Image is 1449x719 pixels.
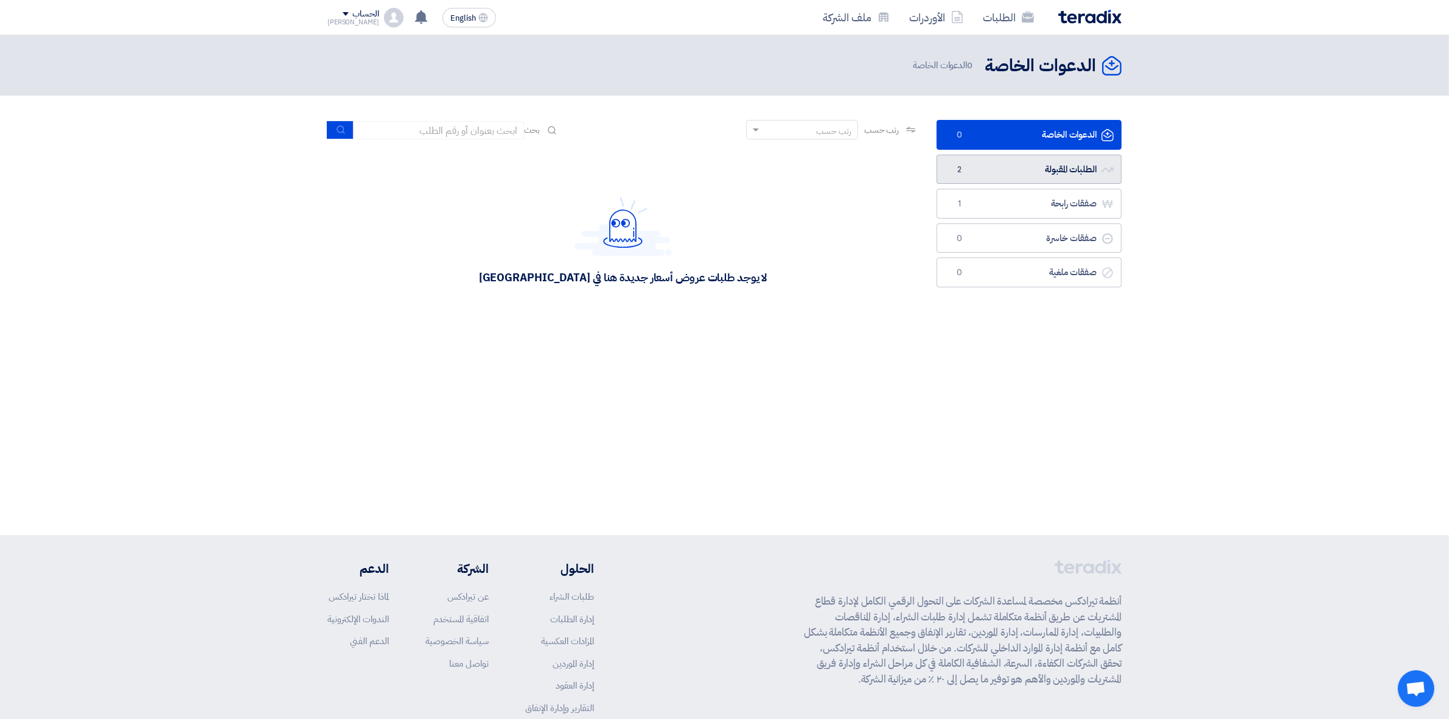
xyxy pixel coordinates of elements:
[556,679,594,692] a: إدارة العقود
[425,559,489,578] li: الشركة
[985,54,1096,78] h2: الدعوات الخاصة
[524,124,540,136] span: بحث
[479,270,767,284] div: لا يوجد طلبات عروض أسعار جديدة هنا في [GEOGRAPHIC_DATA]
[352,9,379,19] div: الحساب
[937,189,1122,219] a: صفقات رابحة1
[913,58,975,72] span: الدعوات الخاصة
[525,701,594,715] a: التقارير وإدارة الإنفاق
[952,233,966,245] span: 0
[952,267,966,279] span: 0
[354,121,524,139] input: ابحث بعنوان أو رقم الطلب
[550,612,594,626] a: إدارة الطلبات
[864,124,899,136] span: رتب حسب
[447,590,489,603] a: عن تيرادكس
[525,559,594,578] li: الحلول
[899,3,973,32] a: الأوردرات
[804,594,1122,687] p: أنظمة تيرادكس مخصصة لمساعدة الشركات على التحول الرقمي الكامل لإدارة قطاع المشتريات عن طريق أنظمة ...
[442,8,496,27] button: English
[327,559,389,578] li: الدعم
[541,634,594,648] a: المزادات العكسية
[973,3,1044,32] a: الطلبات
[1058,10,1122,24] img: Teradix logo
[813,3,899,32] a: ملف الشركة
[937,258,1122,287] a: صفقات ملغية0
[450,14,476,23] span: English
[816,125,851,138] div: رتب حسب
[952,129,966,141] span: 0
[433,612,489,626] a: اتفاقية المستخدم
[449,657,489,670] a: تواصل معنا
[574,197,672,256] img: Hello
[937,120,1122,150] a: الدعوات الخاصة0
[327,612,389,626] a: الندوات الإلكترونية
[1398,670,1434,707] a: Open chat
[937,223,1122,253] a: صفقات خاسرة0
[384,8,403,27] img: profile_test.png
[952,164,966,176] span: 2
[350,634,389,648] a: الدعم الفني
[550,590,594,603] a: طلبات الشراء
[327,19,379,26] div: [PERSON_NAME]
[425,634,489,648] a: سياسة الخصوصية
[952,198,966,210] span: 1
[967,58,972,72] span: 0
[329,590,389,603] a: لماذا تختار تيرادكس
[937,155,1122,184] a: الطلبات المقبولة2
[553,657,594,670] a: إدارة الموردين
